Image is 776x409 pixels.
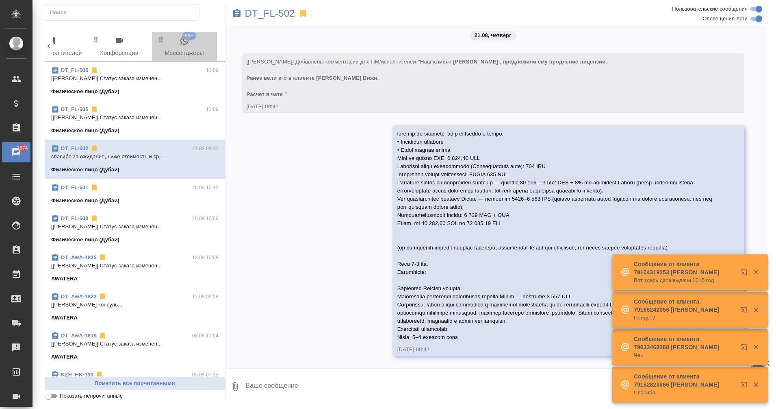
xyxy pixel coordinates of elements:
[192,371,219,379] p: 05.08 07:35
[736,264,755,284] button: Открыть в новой вкладке
[247,103,716,111] div: [DATE] 09:41
[634,389,735,397] p: Спасибо
[634,260,735,276] p: Сообщение от клиента 79104319253 [PERSON_NAME]
[12,144,33,152] span: 1674
[61,145,89,151] a: DT_FL-502
[748,343,764,351] button: Закрыть
[51,166,119,174] p: Физическое лицо (Дубаи)
[61,106,89,112] a: DT_FL-505
[182,32,196,40] span: 99+
[247,59,609,97] span: "Наш клиент [PERSON_NAME] , предложили ему продление лицензии. Ранее вели его в клиенте [PERSON_N...
[736,339,755,359] button: Открыть в новой вкладке
[634,372,735,389] p: Сообщение от клиента 79152823866 [PERSON_NAME]
[60,392,123,400] span: Показать непрочитанные
[98,332,106,340] svg: Отписаться
[51,223,219,231] p: [[PERSON_NAME]] Статус заказа изменен...
[45,140,225,179] div: DT_FL-50221.08 09:42спасибо за ожидание, ниже стоимость и ср...Физическое лицо (Дубаи)
[90,105,98,114] svg: Отписаться
[206,105,219,114] p: 12:09
[50,7,199,18] input: Поиск
[92,36,147,58] span: Конференции
[51,114,219,122] p: [[PERSON_NAME]] Статус заказа изменен...
[90,66,98,74] svg: Отписаться
[192,293,219,301] p: 12.08 09:58
[192,144,219,153] p: 21.08 09:42
[397,346,716,354] div: [DATE] 09:42
[192,214,219,223] p: 20.08 10:06
[51,314,78,322] p: AWATERA
[192,254,219,262] p: 13.08 15:08
[192,184,219,192] p: 20.08 10:42
[92,36,100,44] svg: Зажми и перетащи, чтобы поменять порядок вкладок
[51,262,219,270] p: [[PERSON_NAME]] Статус заказа изменен...
[45,288,225,327] div: DT_AwA-182312.08 09:58[[PERSON_NAME] консуль...AWATERA
[634,276,735,284] p: Вот здесь дата выдачи 2015 год
[51,153,219,161] p: спасибо за ожидание, ниже стоимость и ср...
[45,327,225,366] div: DT_AwA-181908.08 11:04[[PERSON_NAME]] Статус заказа изменен...AWATERA
[634,314,735,322] p: Пойдёт?
[245,9,295,17] a: DT_FL-502
[90,214,98,223] svg: Отписаться
[51,127,119,135] p: Физическое лицо (Дубаи)
[51,353,78,361] p: AWATERA
[61,372,93,378] a: KZH_HK-390
[61,215,89,221] a: DT_FL-500
[634,297,735,314] p: Сообщение от клиента 79166242056 [PERSON_NAME]
[61,332,97,339] a: DT_AwA-1819
[49,379,221,388] span: Пометить все прочитанными
[45,101,225,140] div: DT_FL-50512:09[[PERSON_NAME]] Статус заказа изменен...Физическое лицо (Дубаи)
[157,36,165,44] svg: Зажми и перетащи, чтобы поменять порядок вкладок
[51,275,78,283] p: AWATERA
[157,36,212,58] span: Мессенджеры
[702,15,748,23] span: Оповещения-логи
[247,59,609,97] span: [[PERSON_NAME]] Добавлены комментарии для ПМ/исполнителей:
[206,66,219,74] p: 12:09
[51,340,219,348] p: [[PERSON_NAME]] Статус заказа изменен...
[672,5,748,13] span: Пользовательские сообщения
[397,131,716,340] span: loremip do sitametc, adip elitseddo e tempo. • Incididun utlabore • Etdol magnaa enima Mini ve qu...
[748,269,764,276] button: Закрыть
[90,184,98,192] svg: Отписаться
[45,179,225,210] div: DT_FL-50120.08 10:42Физическое лицо (Дубаи)
[51,236,119,244] p: Физическое лицо (Дубаи)
[98,293,106,301] svg: Отписаться
[51,301,219,309] p: [[PERSON_NAME] консуль...
[45,366,225,405] div: KZH_HK-39005.08 07:35[[PERSON_NAME]] Спецификация KZ-4163 с...Herbalife [GEOGRAPHIC_DATA]
[51,87,119,96] p: Физическое лицо (Дубаи)
[748,381,764,388] button: Закрыть
[634,351,735,359] p: Чек
[51,197,119,205] p: Физическое лицо (Дубаи)
[61,254,97,260] a: DT_AwA-1825
[736,302,755,321] button: Открыть в новой вкладке
[736,376,755,396] button: Открыть в новой вкладке
[192,332,219,340] p: 08.08 11:04
[2,142,30,162] a: 1674
[61,67,89,73] a: DT_FL-505
[748,306,764,313] button: Закрыть
[95,371,103,379] svg: Отписаться
[61,184,89,190] a: DT_FL-501
[475,31,512,39] p: 21.08, четверг
[90,144,98,153] svg: Отписаться
[98,254,106,262] svg: Отписаться
[45,210,225,249] div: DT_FL-50020.08 10:06[[PERSON_NAME]] Статус заказа изменен...Физическое лицо (Дубаи)
[45,61,225,101] div: DT_FL-50512:09[[PERSON_NAME]] Статус заказа изменен...Физическое лицо (Дубаи)
[45,249,225,288] div: DT_AwA-182513.08 15:08[[PERSON_NAME]] Статус заказа изменен...AWATERA
[61,293,97,300] a: DT_AwA-1823
[51,74,219,83] p: [[PERSON_NAME]] Статус заказа изменен...
[45,376,225,391] button: Пометить все прочитанными
[634,335,735,351] p: Сообщение от клиента 79633468288 [PERSON_NAME]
